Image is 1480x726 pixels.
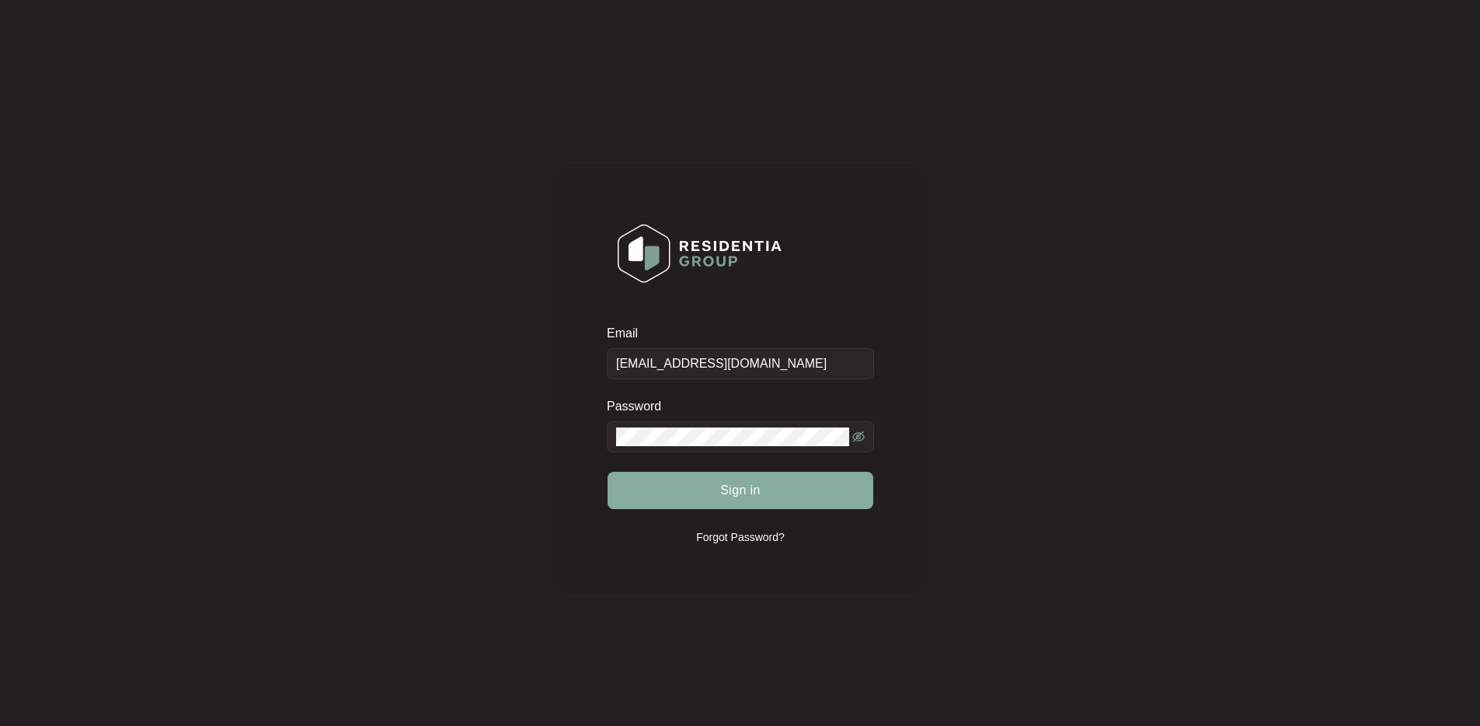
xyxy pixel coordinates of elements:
[616,428,849,446] input: Password
[607,326,649,341] label: Email
[608,214,792,293] img: Login Logo
[852,431,865,443] span: eye-invisible
[607,399,673,414] label: Password
[720,481,761,500] span: Sign in
[607,348,874,379] input: Email
[696,529,785,545] p: Forgot Password?
[608,472,873,509] button: Sign in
